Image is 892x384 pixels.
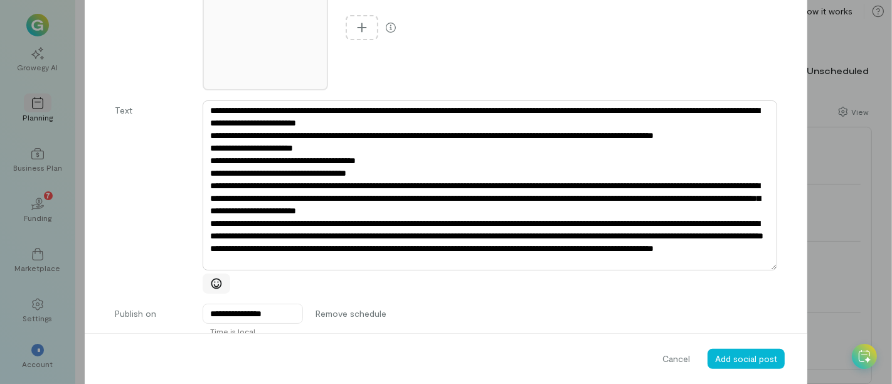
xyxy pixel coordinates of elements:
[708,349,785,369] button: Add social post
[316,307,386,320] span: Remove schedule
[115,104,190,294] label: Text
[210,326,255,336] span: Time is local
[203,274,230,294] div: Add emoji
[715,353,777,364] span: Add social post
[662,353,690,365] span: Cancel
[115,307,190,320] label: Publish on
